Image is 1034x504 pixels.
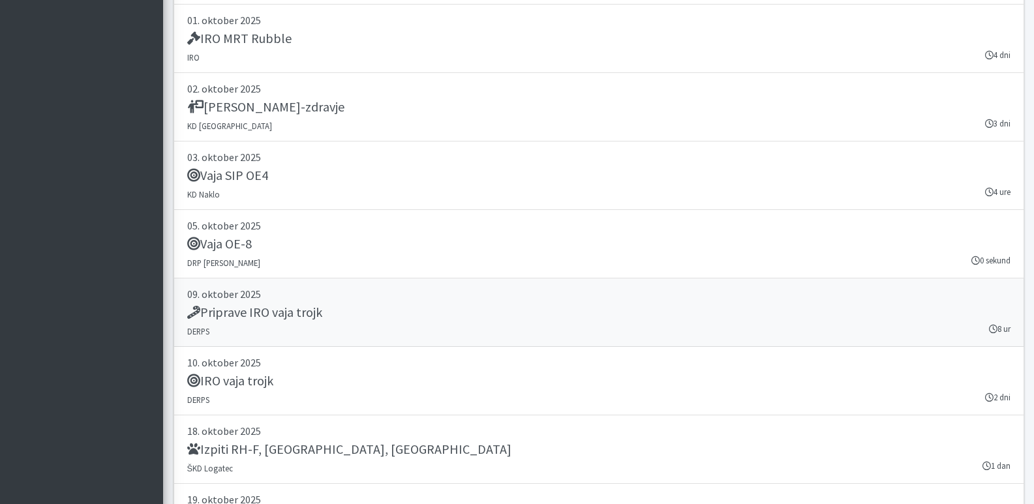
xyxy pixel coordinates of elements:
[989,323,1011,335] small: 8 ur
[187,99,344,115] h5: [PERSON_NAME]-zdravje
[187,423,1011,439] p: 18. oktober 2025
[187,258,260,268] small: DRP [PERSON_NAME]
[985,391,1011,404] small: 2 dni
[985,186,1011,198] small: 4 ure
[187,236,252,252] h5: Vaja OE-8
[174,347,1024,415] a: 10. oktober 2025 IRO vaja trojk DERPS 2 dni
[174,278,1024,347] a: 09. oktober 2025 Priprave IRO vaja trojk DERPS 8 ur
[187,149,1011,165] p: 03. oktober 2025
[174,5,1024,73] a: 01. oktober 2025 IRO MRT Rubble IRO 4 dni
[187,168,268,183] h5: Vaja SIP OE4
[187,12,1011,28] p: 01. oktober 2025
[985,49,1011,61] small: 4 dni
[187,355,1011,370] p: 10. oktober 2025
[187,304,322,320] h5: Priprave IRO vaja trojk
[187,218,1011,233] p: 05. oktober 2025
[174,415,1024,484] a: 18. oktober 2025 Izpiti RH-F, [GEOGRAPHIC_DATA], [GEOGRAPHIC_DATA] ŠKD Logatec 1 dan
[187,81,1011,96] p: 02. oktober 2025
[187,121,272,131] small: KD [GEOGRAPHIC_DATA]
[982,460,1011,472] small: 1 dan
[174,73,1024,141] a: 02. oktober 2025 [PERSON_NAME]-zdravje KD [GEOGRAPHIC_DATA] 3 dni
[187,52,200,63] small: IRO
[174,141,1024,210] a: 03. oktober 2025 Vaja SIP OE4 KD Naklo 4 ure
[187,189,220,200] small: KD Naklo
[985,117,1011,130] small: 3 dni
[187,394,209,405] small: DERPS
[187,286,1011,302] p: 09. oktober 2025
[187,326,209,336] small: DERPS
[187,463,234,473] small: ŠKD Logatec
[187,31,292,46] h5: IRO MRT Rubble
[971,254,1011,267] small: 0 sekund
[174,210,1024,278] a: 05. oktober 2025 Vaja OE-8 DRP [PERSON_NAME] 0 sekund
[187,373,273,389] h5: IRO vaja trojk
[187,441,511,457] h5: Izpiti RH-F, [GEOGRAPHIC_DATA], [GEOGRAPHIC_DATA]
